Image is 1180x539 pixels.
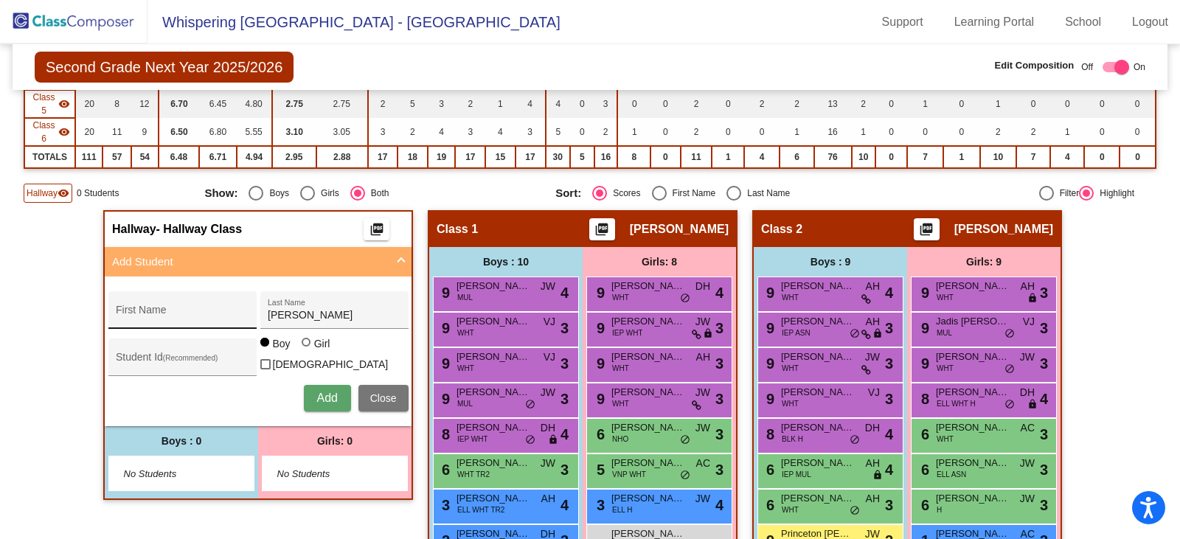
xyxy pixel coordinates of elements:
[455,146,485,168] td: 17
[316,392,337,404] span: Add
[781,314,855,329] span: [PERSON_NAME]
[1120,118,1156,146] td: 0
[525,434,535,446] span: do_not_disturb_alt
[1040,459,1048,481] span: 3
[680,470,690,481] span: do_not_disturb_alt
[696,456,710,471] span: AC
[75,90,103,118] td: 20
[316,118,368,146] td: 3.05
[1020,350,1035,365] span: JW
[1040,317,1048,339] span: 3
[1054,187,1080,200] div: Filter
[1120,90,1156,118] td: 0
[593,285,605,301] span: 9
[35,52,294,83] span: Second Grade Next Year 2025/2026
[263,187,289,200] div: Boys
[103,146,131,168] td: 57
[1120,10,1180,34] a: Logout
[455,118,485,146] td: 3
[58,187,69,199] mat-icon: visibility
[680,434,690,446] span: do_not_disturb_alt
[907,247,1061,277] div: Girls: 9
[1084,90,1120,118] td: 0
[560,282,569,304] span: 4
[199,90,236,118] td: 6.45
[428,146,456,168] td: 19
[544,314,555,330] span: VJ
[560,423,569,445] span: 4
[457,456,530,470] span: [PERSON_NAME]
[870,10,935,34] a: Support
[763,285,774,301] span: 9
[1040,352,1048,375] span: 3
[611,456,685,470] span: [PERSON_NAME]
[541,279,555,294] span: JW
[852,90,875,118] td: 2
[781,456,855,470] span: [PERSON_NAME]
[313,336,330,351] div: Girl
[1004,328,1015,340] span: do_not_disturb_alt
[814,90,852,118] td: 13
[715,317,723,339] span: 3
[116,357,249,369] input: Student Id
[680,293,690,305] span: do_not_disturb_alt
[485,90,515,118] td: 1
[457,385,530,400] span: [PERSON_NAME]
[570,146,594,168] td: 5
[712,118,744,146] td: 0
[885,317,893,339] span: 3
[555,187,581,200] span: Sort:
[457,469,490,480] span: WHT TR2
[781,385,855,400] span: [PERSON_NAME]
[763,320,774,336] span: 9
[29,119,58,145] span: Class 6
[763,391,774,407] span: 9
[917,285,929,301] span: 9
[980,118,1016,146] td: 2
[695,279,710,294] span: DH
[611,385,685,400] span: [PERSON_NAME]
[696,350,710,365] span: AH
[611,314,685,329] span: [PERSON_NAME]
[316,146,368,168] td: 2.88
[782,292,799,303] span: WHT
[593,355,605,372] span: 9
[1084,118,1120,146] td: 0
[763,426,774,442] span: 8
[667,187,716,200] div: First Name
[457,363,474,374] span: WHT
[273,355,389,373] span: [DEMOGRAPHIC_DATA]
[124,467,216,481] span: No Students
[368,118,398,146] td: 3
[272,118,316,146] td: 3.10
[980,146,1016,168] td: 10
[782,434,803,445] span: BLK H
[612,363,629,374] span: WHT
[617,90,650,118] td: 0
[583,247,736,277] div: Girls: 8
[943,118,980,146] td: 0
[943,90,980,118] td: 0
[438,391,450,407] span: 9
[937,469,966,480] span: ELL ASN
[607,187,640,200] div: Scores
[58,126,70,138] mat-icon: visibility
[630,222,729,237] span: [PERSON_NAME]
[1027,293,1038,305] span: lock
[75,118,103,146] td: 20
[1120,146,1156,168] td: 0
[58,98,70,110] mat-icon: visibility
[131,118,159,146] td: 9
[781,350,855,364] span: [PERSON_NAME]
[437,222,478,237] span: Class 1
[611,420,685,435] span: [PERSON_NAME]
[712,146,744,168] td: 1
[907,90,943,118] td: 1
[936,314,1010,329] span: Jadis [PERSON_NAME]
[936,385,1010,400] span: [PERSON_NAME] [PERSON_NAME] [PERSON_NAME] Gondim
[780,118,813,146] td: 1
[398,146,428,168] td: 18
[159,118,200,146] td: 6.50
[428,118,456,146] td: 4
[782,398,799,409] span: WHT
